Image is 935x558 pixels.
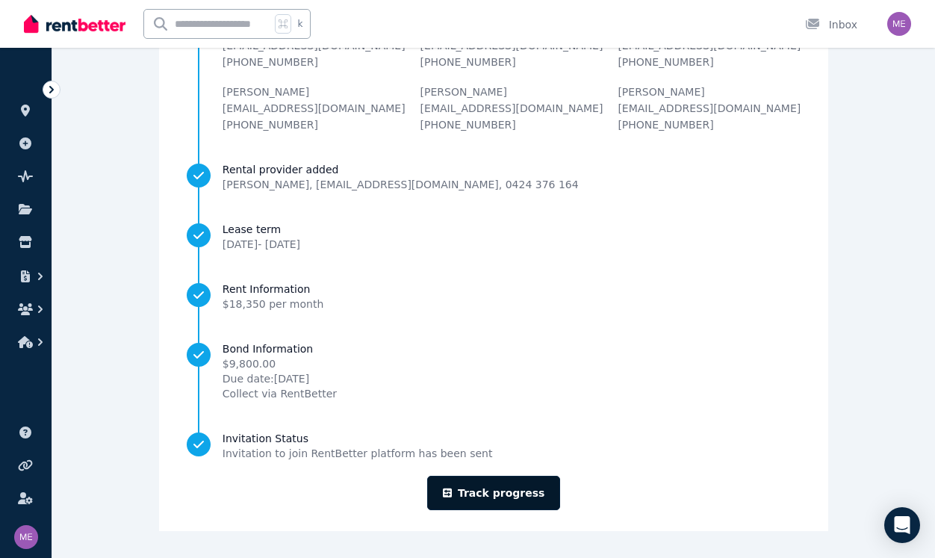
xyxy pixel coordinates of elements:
[420,84,603,99] p: [PERSON_NAME]
[420,101,603,116] p: [EMAIL_ADDRESS][DOMAIN_NAME]
[618,101,801,116] p: [EMAIL_ADDRESS][DOMAIN_NAME]
[223,238,300,250] span: [DATE] - [DATE]
[223,56,318,68] span: [PHONE_NUMBER]
[187,162,801,192] a: Rental provider added[PERSON_NAME], [EMAIL_ADDRESS][DOMAIN_NAME], 0424 376 164
[14,525,38,549] img: melpol@hotmail.com
[223,298,324,310] span: $18,350 per month
[618,119,713,131] span: [PHONE_NUMBER]
[187,431,801,461] a: Invitation StatusInvitation to join RentBetter platform has been sent
[187,7,801,461] nav: Progress
[427,476,561,510] a: Track progress
[805,17,857,32] div: Inbox
[223,101,406,116] p: [EMAIL_ADDRESS][DOMAIN_NAME]
[187,222,801,252] a: Lease term[DATE]- [DATE]
[223,431,493,446] span: Invitation Status
[420,119,516,131] span: [PHONE_NUMBER]
[187,282,801,311] a: Rent Information$18,350 per month
[223,371,337,386] span: Due date: [DATE]
[223,177,579,192] span: [PERSON_NAME] , [EMAIL_ADDRESS][DOMAIN_NAME] , 0424 376 164
[187,7,801,132] a: Tenants added[PERSON_NAME][EMAIL_ADDRESS][DOMAIN_NAME][PHONE_NUMBER][PERSON_NAME][EMAIL_ADDRESS][...
[223,341,337,356] span: Bond Information
[884,507,920,543] div: Open Intercom Messenger
[223,84,406,99] p: [PERSON_NAME]
[887,12,911,36] img: melpol@hotmail.com
[420,56,516,68] span: [PHONE_NUMBER]
[187,341,801,401] a: Bond Information$9,800.00Due date:[DATE]Collect via RentBetter
[223,282,324,297] span: Rent Information
[618,56,713,68] span: [PHONE_NUMBER]
[24,13,125,35] img: RentBetter
[223,222,300,237] span: Lease term
[223,386,337,401] span: Collect via RentBetter
[223,356,337,371] span: $9,800.00
[618,84,801,99] p: [PERSON_NAME]
[223,119,318,131] span: [PHONE_NUMBER]
[297,18,302,30] span: k
[223,446,493,461] span: Invitation to join RentBetter platform has been sent
[223,162,579,177] span: Rental provider added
